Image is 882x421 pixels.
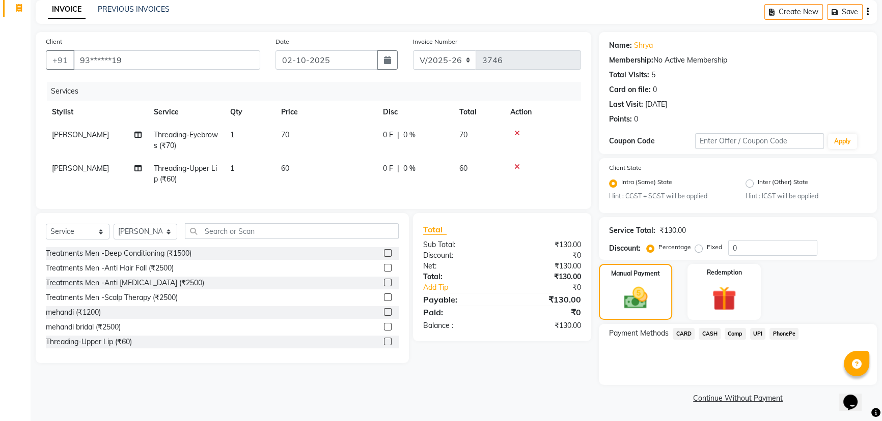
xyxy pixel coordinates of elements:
[609,243,641,254] div: Discount:
[416,250,502,261] div: Discount:
[383,130,393,140] span: 0 F
[281,164,289,173] span: 60
[154,130,218,150] span: Threading-Eyebrows (₹70)
[617,284,655,311] img: _cash.svg
[423,224,447,235] span: Total
[516,282,589,293] div: ₹0
[46,278,204,288] div: Treatments Men -Anti [MEDICAL_DATA] (₹2500)
[502,320,589,331] div: ₹130.00
[46,292,178,303] div: Treatments Men -Scalp Therapy (₹2500)
[502,250,589,261] div: ₹0
[502,293,589,306] div: ₹130.00
[459,130,467,139] span: 70
[609,40,632,51] div: Name:
[609,99,643,110] div: Last Visit:
[416,320,502,331] div: Balance :
[73,50,260,70] input: Search by Name/Mobile/Email/Code
[46,101,148,124] th: Stylist
[502,272,589,282] div: ₹130.00
[185,223,399,239] input: Search or Scan
[659,225,686,236] div: ₹130.00
[230,164,234,173] span: 1
[704,283,744,314] img: _gift.svg
[601,393,875,404] a: Continue Without Payment
[46,50,74,70] button: +91
[651,70,655,80] div: 5
[758,177,808,190] label: Inter (Other) State
[403,130,416,140] span: 0 %
[828,134,857,149] button: Apply
[46,322,121,333] div: mehandi bridal (₹2500)
[621,177,672,190] label: Intra (Same) State
[609,70,649,80] div: Total Visits:
[98,5,170,14] a: PREVIOUS INVOICES
[413,37,457,46] label: Invoice Number
[502,239,589,250] div: ₹130.00
[609,163,642,172] label: Client State
[46,37,62,46] label: Client
[48,1,86,19] a: INVOICE
[416,239,502,250] div: Sub Total:
[609,55,867,66] div: No Active Membership
[453,101,504,124] th: Total
[148,101,224,124] th: Service
[504,101,581,124] th: Action
[275,37,289,46] label: Date
[52,164,109,173] span: [PERSON_NAME]
[695,133,824,149] input: Enter Offer / Coupon Code
[459,164,467,173] span: 60
[609,328,669,339] span: Payment Methods
[154,164,217,184] span: Threading-Upper Lip (₹60)
[46,337,132,347] div: Threading-Upper Lip (₹60)
[397,163,399,174] span: |
[52,130,109,139] span: [PERSON_NAME]
[46,307,101,318] div: mehandi (₹1200)
[46,248,191,259] div: Treatments Men -Deep Conditioning (₹1500)
[645,99,667,110] div: [DATE]
[609,136,695,146] div: Coupon Code
[377,101,453,124] th: Disc
[502,306,589,318] div: ₹0
[746,192,867,201] small: Hint : IGST will be applied
[416,293,502,306] div: Payable:
[707,268,742,277] label: Redemption
[416,282,517,293] a: Add Tip
[673,328,695,340] span: CARD
[416,272,502,282] div: Total:
[416,306,502,318] div: Paid:
[416,261,502,272] div: Net:
[611,269,660,278] label: Manual Payment
[403,163,416,174] span: 0 %
[725,328,746,340] span: Comp
[634,40,653,51] a: Shrya
[707,243,722,252] label: Fixed
[224,101,275,124] th: Qty
[699,328,721,340] span: CASH
[839,380,872,411] iframe: chat widget
[47,82,589,101] div: Services
[609,84,651,95] div: Card on file:
[769,328,798,340] span: PhonePe
[275,101,377,124] th: Price
[609,55,653,66] div: Membership:
[397,130,399,140] span: |
[653,84,657,95] div: 0
[46,263,174,274] div: Treatments Men -Anti Hair Fall (₹2500)
[230,130,234,139] span: 1
[502,261,589,272] div: ₹130.00
[634,114,638,125] div: 0
[383,163,393,174] span: 0 F
[609,225,655,236] div: Service Total:
[827,4,863,20] button: Save
[609,192,730,201] small: Hint : CGST + SGST will be applied
[658,243,691,252] label: Percentage
[281,130,289,139] span: 70
[609,114,632,125] div: Points:
[750,328,766,340] span: UPI
[764,4,823,20] button: Create New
